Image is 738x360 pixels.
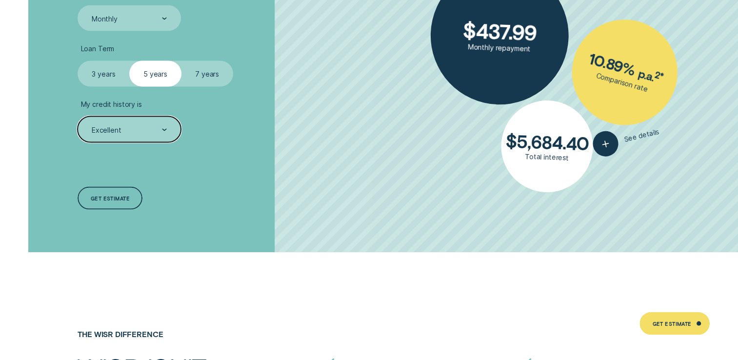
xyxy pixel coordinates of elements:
label: 3 years [78,61,129,87]
label: 5 years [129,61,181,87]
span: See details [623,127,660,143]
button: See details [591,120,662,160]
h4: The Wisr Difference [78,330,266,339]
label: 7 years [181,61,233,87]
span: Loan Term [81,44,115,53]
a: Get estimate [78,187,142,210]
div: Monthly [92,15,118,23]
a: Get Estimate [639,312,710,336]
div: Excellent [92,126,121,135]
span: My credit history is [81,100,142,109]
